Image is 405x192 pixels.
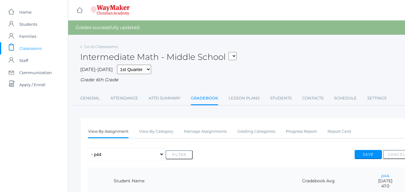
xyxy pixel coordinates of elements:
span: 47.0 [367,184,404,189]
span: Staff [19,54,28,67]
a: Attd Summary [149,92,180,104]
a: Go to Classrooms [84,44,118,49]
a: Grading Categories [237,125,275,138]
a: Contacts [302,92,324,104]
a: Lesson Plans [229,92,260,104]
a: Progress Report [286,125,317,138]
span: Students [19,18,37,30]
a: Gradebook [191,92,218,105]
a: p44 [381,173,389,178]
span: [DATE] [367,178,404,184]
span: Families [19,30,36,42]
a: General [80,92,100,104]
span: Home [19,6,32,18]
button: Save [355,150,382,159]
span: Classrooms [19,42,42,54]
a: Students [270,92,292,104]
a: Report Card [327,125,351,138]
img: 4_waymaker-logo-stack-white.png [91,5,130,15]
a: Manage Assignments [184,125,227,138]
h2: Intermediate Math - Middle School [80,52,237,62]
a: View By Assignment [88,125,128,138]
span: [DATE]-[DATE] [80,67,113,72]
span: Apply / Enroll [19,79,46,91]
a: Attendance [110,92,138,104]
span: Communication [19,67,52,79]
a: View By Category [139,125,173,138]
button: Filter [166,150,193,159]
div: Grades successfully updated. [68,21,405,35]
a: Settings [367,92,387,104]
a: Schedule [334,92,357,104]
